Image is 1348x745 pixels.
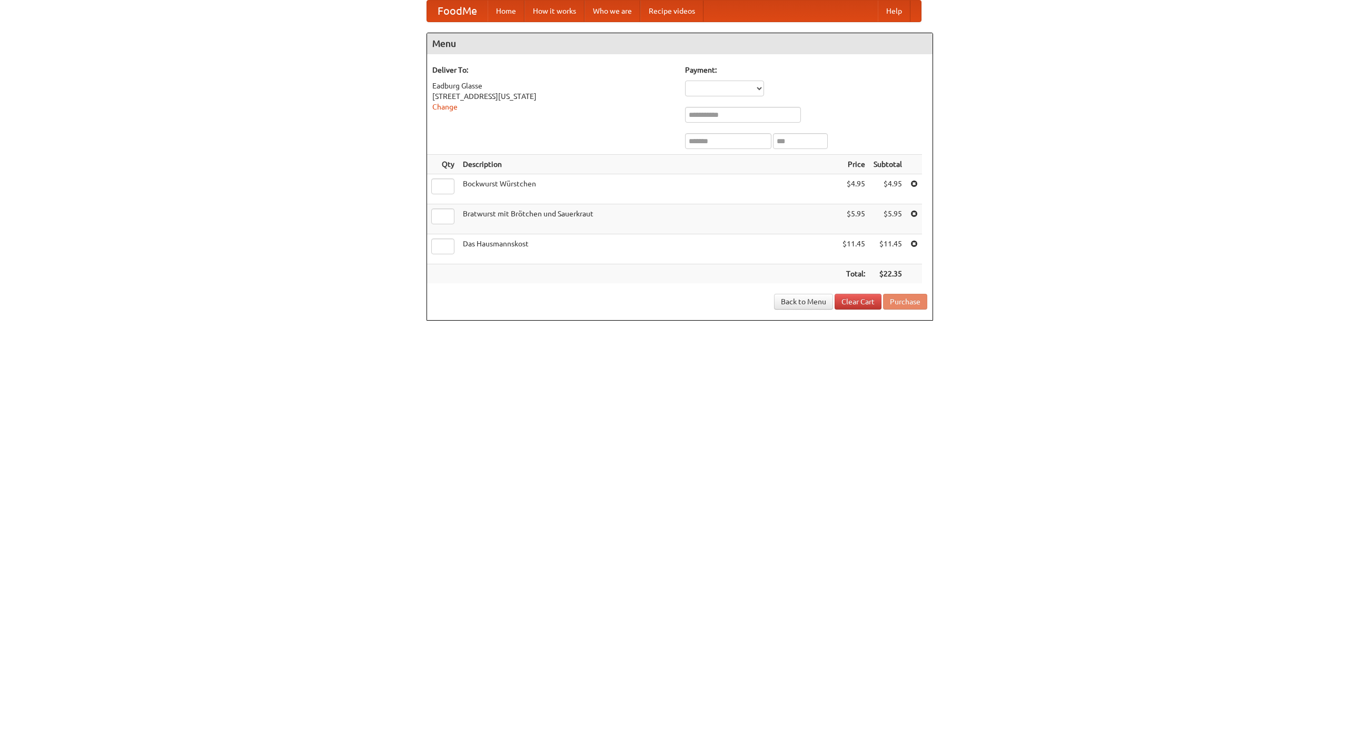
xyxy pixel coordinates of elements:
[427,33,933,54] h4: Menu
[838,174,869,204] td: $4.95
[427,155,459,174] th: Qty
[459,174,838,204] td: Bockwurst Würstchen
[427,1,488,22] a: FoodMe
[878,1,910,22] a: Help
[459,155,838,174] th: Description
[838,234,869,264] td: $11.45
[835,294,881,310] a: Clear Cart
[488,1,524,22] a: Home
[432,103,458,111] a: Change
[584,1,640,22] a: Who we are
[459,204,838,234] td: Bratwurst mit Brötchen und Sauerkraut
[869,174,906,204] td: $4.95
[432,91,675,102] div: [STREET_ADDRESS][US_STATE]
[459,234,838,264] td: Das Hausmannskost
[883,294,927,310] button: Purchase
[685,65,927,75] h5: Payment:
[524,1,584,22] a: How it works
[432,81,675,91] div: Eadburg Glasse
[432,65,675,75] h5: Deliver To:
[838,155,869,174] th: Price
[869,234,906,264] td: $11.45
[869,204,906,234] td: $5.95
[640,1,703,22] a: Recipe videos
[838,264,869,284] th: Total:
[838,204,869,234] td: $5.95
[774,294,833,310] a: Back to Menu
[869,155,906,174] th: Subtotal
[869,264,906,284] th: $22.35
